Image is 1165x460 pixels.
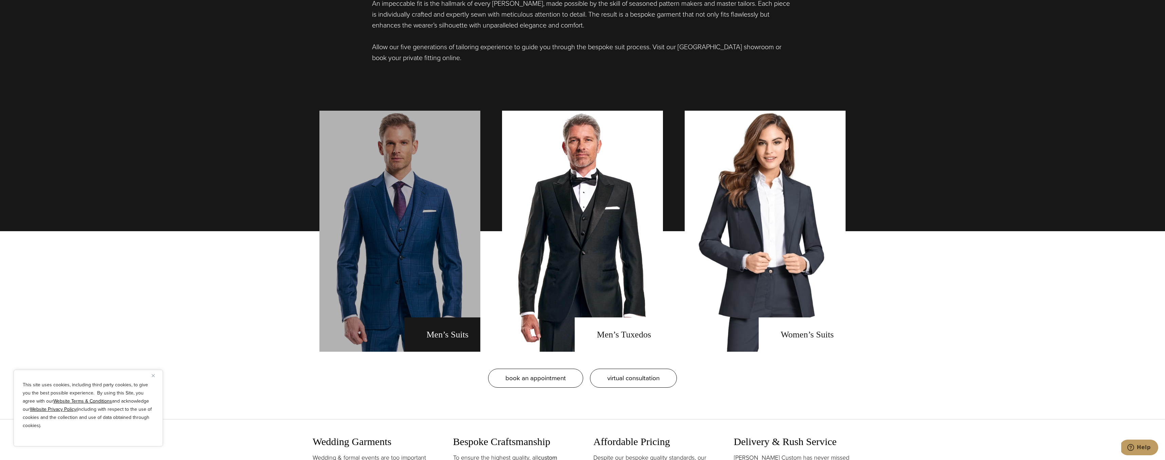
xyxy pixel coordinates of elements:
button: Close [152,371,160,380]
p: This site uses cookies, including third party cookies, to give you the best possible experience. ... [23,381,154,430]
span: book an appointment [505,373,566,383]
h3: Wedding Garments [313,436,431,448]
a: Website Privacy Policy [30,406,76,413]
a: Website Terms & Conditions [53,398,112,405]
img: Close [152,374,155,377]
h3: Delivery & Rush Service [734,436,853,448]
h3: Bespoke Craftsmanship [453,436,572,448]
iframe: Opens a widget where you can chat to one of our agents [1121,440,1158,457]
a: men's suits [319,111,480,352]
a: virtual consultation [590,369,677,388]
a: men's tuxedos [502,111,663,352]
a: book an appointment [488,369,583,388]
h3: Affordable Pricing [593,436,712,448]
a: Women's Suits [685,111,846,352]
span: virtual consultation [607,373,660,383]
p: Allow our five generations of tailoring experience to guide you through the bespoke suit process.... [372,41,793,63]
